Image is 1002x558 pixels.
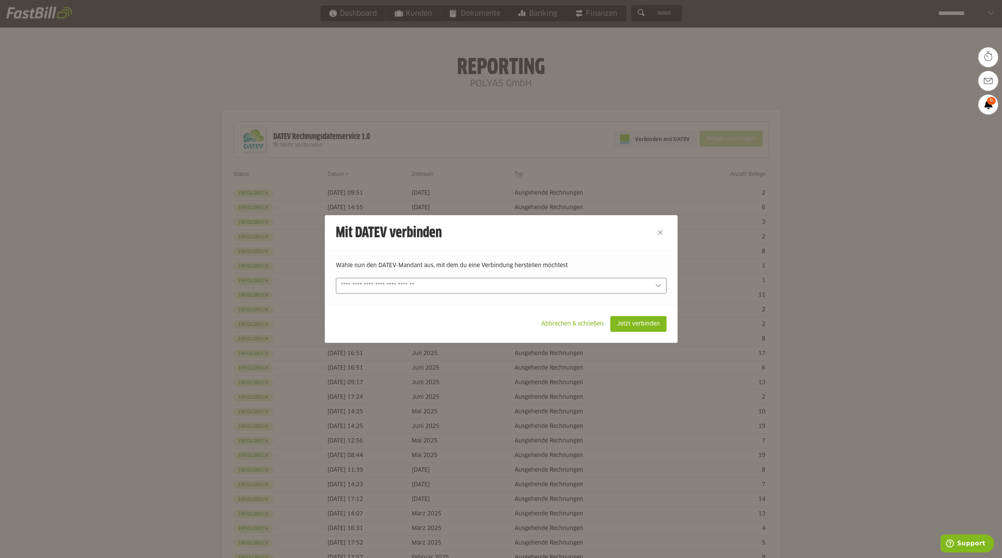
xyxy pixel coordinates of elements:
[941,534,994,554] iframe: Öffnet ein Widget, in dem Sie weitere Informationen finden
[535,316,610,332] sl-button: Abbrechen & schließen
[610,316,667,332] sl-button: Jetzt verbinden
[336,261,667,270] p: Wähle nun den DATEV-Mandant aus, mit dem du eine Verbindung herstellen möchtest
[987,97,996,105] span: 6
[978,95,998,114] a: 6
